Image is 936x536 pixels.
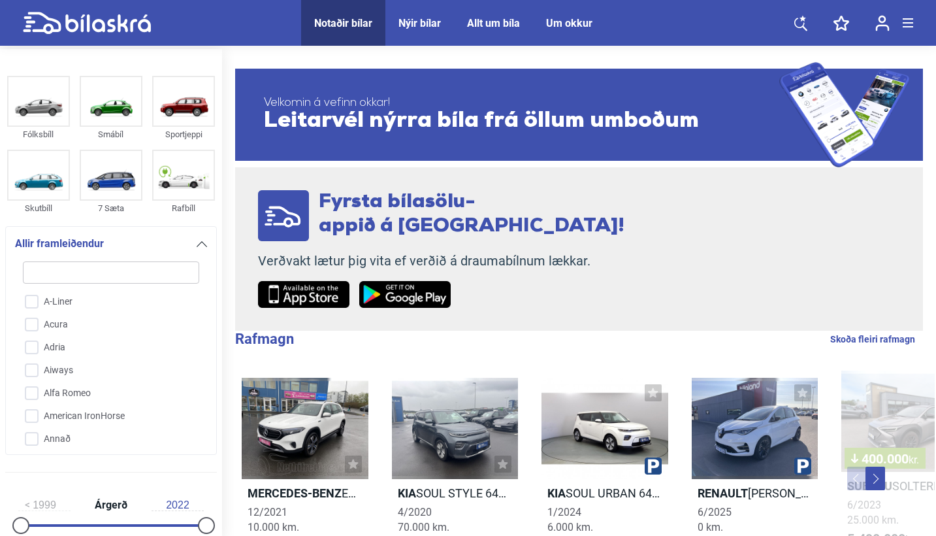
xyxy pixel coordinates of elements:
b: Renault [698,486,748,500]
a: Um okkur [546,17,592,29]
div: Fólksbíll [7,127,70,142]
span: 4/2020 70.000 km. [398,506,449,533]
span: Árgerð [91,500,131,511]
span: 1/2024 6.000 km. [547,506,593,533]
h2: [PERSON_NAME] INTENS 52KWH [692,486,818,501]
a: Allt um bíla [467,17,520,29]
a: Velkomin á vefinn okkar!Leitarvél nýrra bíla frá öllum umboðum [235,62,923,167]
span: Velkomin á vefinn okkar! [264,97,779,110]
a: Skoða fleiri rafmagn [830,331,915,348]
span: 6/2025 0 km. [698,506,732,533]
a: Nýir bílar [398,17,441,29]
b: Kia [547,486,566,500]
span: Fyrsta bílasölu- appið á [GEOGRAPHIC_DATA]! [319,192,624,237]
b: Kia [398,486,416,500]
span: Leitarvél nýrra bíla frá öllum umboðum [264,110,779,133]
b: Subaru [847,479,892,493]
a: Notaðir bílar [314,17,372,29]
span: 400.000 [851,452,919,465]
div: Skutbíll [7,201,70,216]
span: 6/2023 25.000 km. [847,499,899,526]
button: Previous [847,467,867,490]
div: Smábíl [80,127,142,142]
span: kr. [909,454,919,466]
h2: EQB 300 4MATIC 7 SÆTA [242,486,368,501]
button: Next [865,467,885,490]
div: 7 Sæta [80,201,142,216]
p: Verðvakt lætur þig vita ef verðið á draumabílnum lækkar. [258,253,624,269]
div: Rafbíll [152,201,215,216]
h2: SOUL URBAN 64KWH [541,486,668,501]
span: 12/2021 10.000 km. [248,506,299,533]
b: Mercedes-Benz [248,486,342,500]
h2: SOUL STYLE 64KWH [392,486,519,501]
div: Sportjeppi [152,127,215,142]
b: Rafmagn [235,331,294,347]
span: Allir framleiðendur [15,235,104,253]
img: user-login.svg [875,15,890,31]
